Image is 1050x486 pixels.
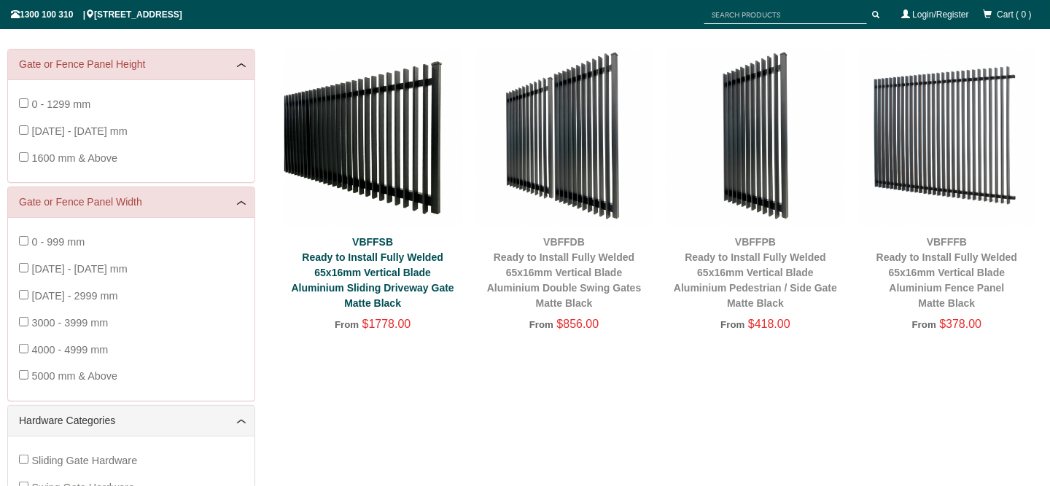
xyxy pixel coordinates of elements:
[335,319,359,330] span: From
[31,98,90,110] span: 0 - 1299 mm
[31,344,108,356] span: 4000 - 4999 mm
[876,236,1017,309] a: VBFFFBReady to Install Fully Welded 65x16mm Vertical BladeAluminium Fence PanelMatte Black
[487,236,642,309] a: VBFFDBReady to Install Fully Welded 65x16mm Vertical BladeAluminium Double Swing GatesMatte Black
[31,236,85,248] span: 0 - 999 mm
[704,6,867,24] input: SEARCH PRODUCTS
[19,195,244,210] a: Gate or Fence Panel Width
[31,455,137,466] span: Sliding Gate Hardware
[557,318,599,330] span: $856.00
[667,49,844,226] img: VBFFPB - Ready to Install Fully Welded 65x16mm Vertical Blade - Aluminium Pedestrian / Side Gate ...
[31,152,117,164] span: 1600 mm & Above
[284,49,462,226] img: VBFFSB - Ready to Install Fully Welded 65x16mm Vertical Blade - Aluminium Sliding Driveway Gate -...
[529,319,553,330] span: From
[674,236,837,309] a: VBFFPBReady to Install Fully Welded 65x16mm Vertical BladeAluminium Pedestrian / Side GateMatte B...
[748,318,790,330] span: $418.00
[912,319,936,330] span: From
[859,49,1036,226] img: VBFFFB - Ready to Install Fully Welded 65x16mm Vertical Blade - Aluminium Fence Panel - Matte Bla...
[997,9,1032,20] span: Cart ( 0 )
[362,318,411,330] span: $1778.00
[19,413,244,428] a: Hardware Categories
[31,290,117,302] span: [DATE] - 2999 mm
[913,9,969,20] a: Login/Register
[292,236,454,309] a: VBFFSBReady to Install Fully Welded 65x16mm Vertical BladeAluminium Sliding Driveway GateMatte Black
[940,318,982,330] span: $378.00
[31,263,127,275] span: [DATE] - [DATE] mm
[19,57,244,72] a: Gate or Fence Panel Height
[31,317,108,329] span: 3000 - 3999 mm
[476,49,653,226] img: VBFFDB - Ready to Install Fully Welded 65x16mm Vertical Blade - Aluminium Double Swing Gates - Ma...
[11,9,182,20] span: 1300 100 310 | [STREET_ADDRESS]
[721,319,745,330] span: From
[31,125,127,137] span: [DATE] - [DATE] mm
[31,370,117,382] span: 5000 mm & Above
